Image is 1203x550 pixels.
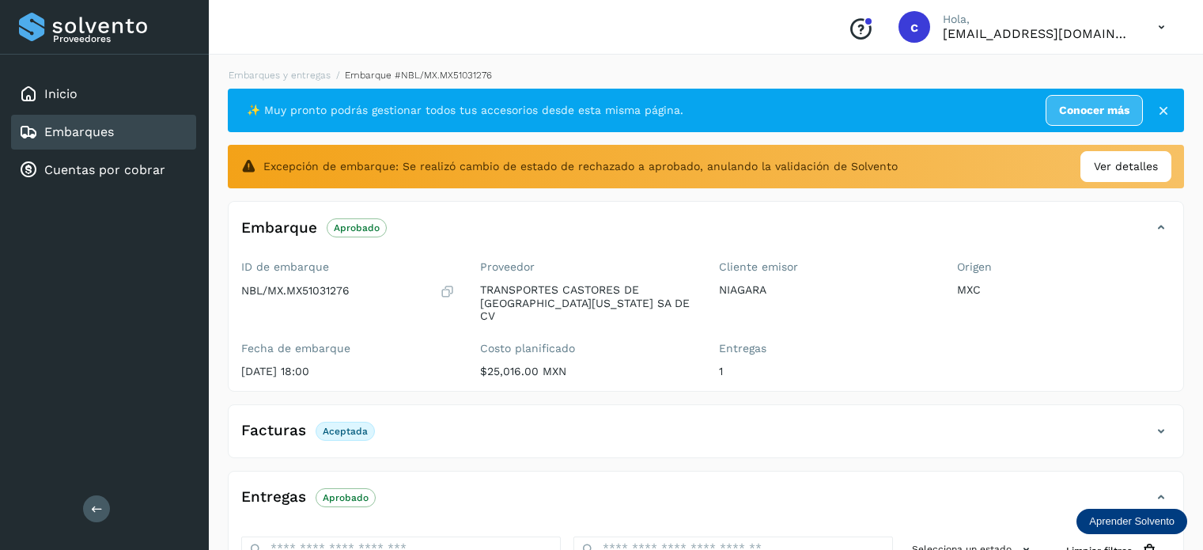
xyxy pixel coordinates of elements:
[229,70,331,81] a: Embarques y entregas
[228,68,1184,82] nav: breadcrumb
[345,70,492,81] span: Embarque #NBL/MX.MX51031276
[943,26,1133,41] p: cuentasespeciales8_met@castores.com.mx
[334,222,380,233] p: Aprobado
[719,283,933,297] p: NIAGARA
[229,484,1183,524] div: EntregasAprobado
[44,162,165,177] a: Cuentas por cobrar
[11,153,196,188] div: Cuentas por cobrar
[323,426,368,437] p: Aceptada
[241,488,306,506] h4: Entregas
[480,260,694,274] label: Proveedor
[44,86,78,101] a: Inicio
[323,492,369,503] p: Aprobado
[247,102,683,119] span: ✨ Muy pronto podrás gestionar todos tus accesorios desde esta misma página.
[1046,95,1143,126] a: Conocer más
[943,13,1133,26] p: Hola,
[44,124,114,139] a: Embarques
[719,260,933,274] label: Cliente emisor
[957,260,1171,274] label: Origen
[11,77,196,112] div: Inicio
[241,260,455,274] label: ID de embarque
[1094,158,1158,175] span: Ver detalles
[480,283,694,323] p: TRANSPORTES CASTORES DE [GEOGRAPHIC_DATA][US_STATE] SA DE CV
[1076,509,1187,534] div: Aprender Solvento
[957,283,1171,297] p: MXC
[241,365,455,378] p: [DATE] 18:00
[241,284,350,298] p: NBL/MX.MX51031276
[53,33,190,44] p: Proveedores
[1089,515,1175,528] p: Aprender Solvento
[229,214,1183,254] div: EmbarqueAprobado
[480,365,694,378] p: $25,016.00 MXN
[241,342,455,355] label: Fecha de embarque
[241,219,317,237] h4: Embarque
[480,342,694,355] label: Costo planificado
[11,115,196,150] div: Embarques
[263,158,898,175] span: Excepción de embarque: Se realizó cambio de estado de rechazado a aprobado, anulando la validació...
[719,342,933,355] label: Entregas
[719,365,933,378] p: 1
[241,422,306,440] h4: Facturas
[229,418,1183,457] div: FacturasAceptada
